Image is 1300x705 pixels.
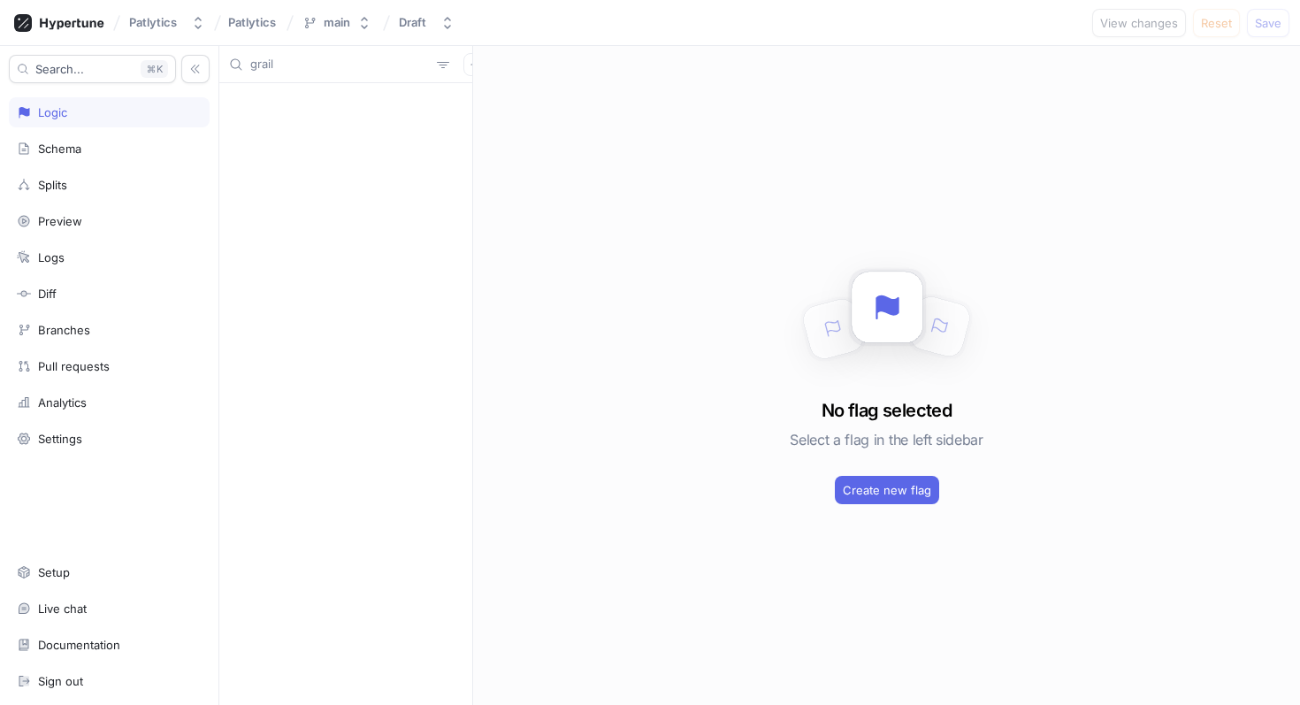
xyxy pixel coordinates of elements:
div: Sign out [38,674,83,688]
button: Search...K [9,55,176,83]
div: Pull requests [38,359,110,373]
a: Documentation [9,630,210,660]
div: Setup [38,565,70,579]
button: Create new flag [835,476,939,504]
div: Logic [38,105,67,119]
div: Preview [38,214,82,228]
button: Patlytics [122,8,212,37]
div: Settings [38,432,82,446]
div: Diff [38,287,57,301]
div: Analytics [38,395,87,410]
div: Live chat [38,602,87,616]
div: Draft [399,15,426,30]
span: Save [1255,18,1281,28]
div: Branches [38,323,90,337]
button: Reset [1193,9,1240,37]
span: Search... [35,64,84,74]
span: Reset [1201,18,1232,28]
div: Schema [38,142,81,156]
span: Patlytics [228,16,276,28]
button: View changes [1092,9,1186,37]
div: Documentation [38,638,120,652]
div: Logs [38,250,65,264]
h5: Select a flag in the left sidebar [790,424,983,456]
input: Search... [250,56,430,73]
div: main [324,15,350,30]
div: Splits [38,178,67,192]
button: Draft [392,8,462,37]
span: Create new flag [843,485,931,495]
button: Save [1247,9,1289,37]
span: View changes [1100,18,1178,28]
h3: No flag selected [822,397,952,424]
div: K [141,60,168,78]
div: Patlytics [129,15,177,30]
button: main [295,8,379,37]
